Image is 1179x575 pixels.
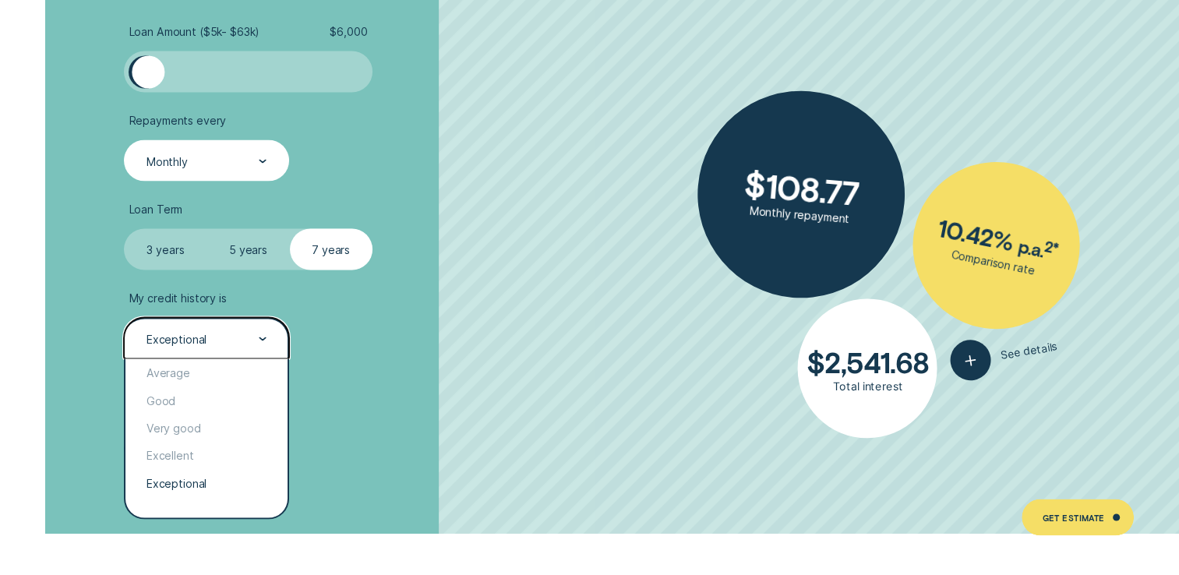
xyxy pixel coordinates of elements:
label: 3 years [124,228,207,270]
label: 5 years [207,228,289,270]
span: $ 6,000 [330,24,367,38]
div: Exceptional [125,469,287,496]
span: Repayments every [129,113,227,127]
span: Loan Amount ( $5k - $63k ) [129,24,260,38]
span: See details [1000,339,1058,362]
span: My credit history is [129,291,227,305]
span: Loan Term [129,202,183,216]
div: Very good [125,414,287,441]
div: Average [125,358,287,386]
div: Good [125,386,287,414]
div: Excellent [125,441,287,468]
label: 7 years [290,228,372,270]
button: See details [948,326,1061,383]
a: Get Estimate [1022,499,1134,536]
div: Monthly [146,154,188,168]
div: Exceptional [146,332,207,346]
